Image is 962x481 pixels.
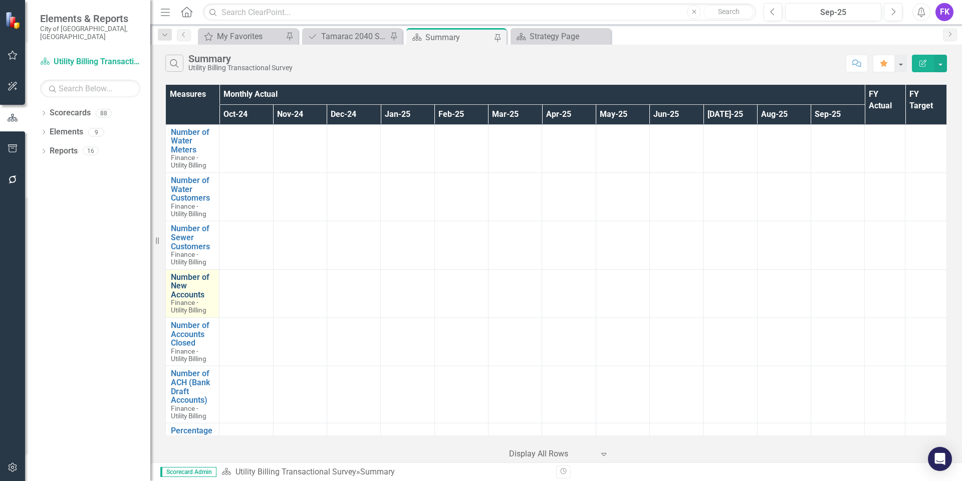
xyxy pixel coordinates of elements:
[40,13,140,25] span: Elements & Reports
[221,466,549,478] div: »
[83,147,99,155] div: 16
[360,467,395,476] div: Summary
[530,30,608,43] div: Strategy Page
[171,202,206,218] span: Finance - Utility Billing
[160,467,216,477] span: Scorecard Admin
[513,30,608,43] a: Strategy Page
[171,321,214,348] a: Number of Accounts Closed
[166,423,219,480] td: Double-Click to Edit Right Click for Context Menu
[96,109,112,117] div: 88
[188,64,293,72] div: Utility Billing Transactional Survey
[171,153,206,169] span: Finance - Utility Billing
[171,298,206,314] span: Finance - Utility Billing
[166,221,219,269] td: Double-Click to Edit Right Click for Context Menu
[50,107,91,119] a: Scorecards
[171,426,214,461] a: Percentage of Bank Draft Accounts
[718,8,740,16] span: Search
[166,366,219,423] td: Double-Click to Edit Right Click for Context Menu
[200,30,283,43] a: My Favorites
[703,5,754,19] button: Search
[50,145,78,157] a: Reports
[171,369,214,404] a: Number of ACH (Bank Draft Accounts)
[166,269,219,317] td: Double-Click to Edit Right Click for Context Menu
[789,7,878,19] div: Sep-25
[928,447,952,471] div: Open Intercom Messenger
[321,30,387,43] div: Tamarac 2040 Strategic Plan - Departmental Action Plan
[425,31,492,44] div: Summary
[40,56,140,68] a: Utility Billing Transactional Survey
[40,25,140,41] small: City of [GEOGRAPHIC_DATA], [GEOGRAPHIC_DATA]
[785,3,881,21] button: Sep-25
[171,250,206,266] span: Finance - Utility Billing
[935,3,953,21] button: FK
[171,404,206,420] span: Finance - Utility Billing
[217,30,283,43] div: My Favorites
[171,347,206,363] span: Finance - Utility Billing
[203,4,756,21] input: Search ClearPoint...
[40,80,140,97] input: Search Below...
[171,176,214,203] a: Number of Water Customers
[235,467,356,476] a: Utility Billing Transactional Survey
[171,128,214,154] a: Number of Water Meters
[188,53,293,64] div: Summary
[166,124,219,173] td: Double-Click to Edit Right Click for Context Menu
[171,273,214,299] a: Number of New Accounts
[5,12,23,29] img: ClearPoint Strategy
[166,318,219,366] td: Double-Click to Edit Right Click for Context Menu
[166,173,219,221] td: Double-Click to Edit Right Click for Context Menu
[88,128,104,136] div: 9
[305,30,387,43] a: Tamarac 2040 Strategic Plan - Departmental Action Plan
[171,224,214,251] a: Number of Sewer Customers
[50,126,83,138] a: Elements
